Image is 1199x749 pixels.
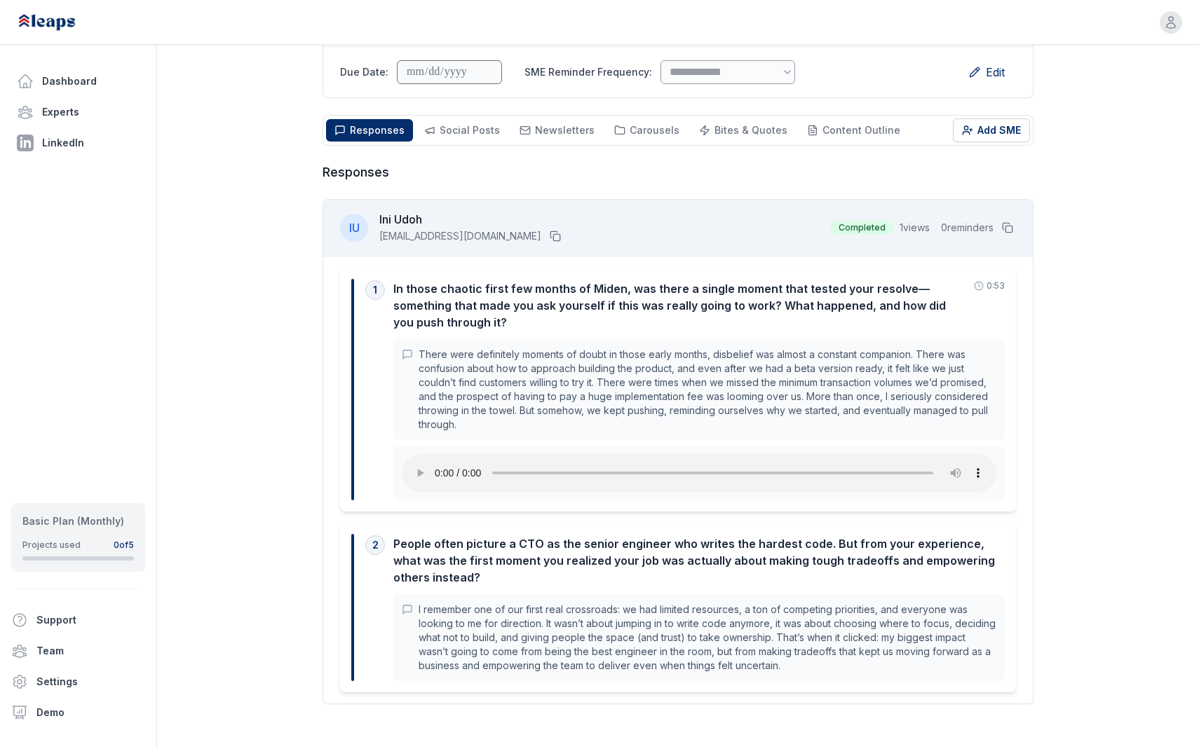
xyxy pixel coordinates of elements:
audio: Your browser does not support the audio element. [402,454,996,492]
button: Content Outline [799,119,909,142]
div: People often picture a CTO as the senior engineer who writes the hardest code. But from your expe... [393,535,1005,586]
div: 0 of 5 [114,540,134,551]
h3: Responses [323,163,1034,182]
div: IU [340,214,368,242]
button: Responses [326,119,413,142]
span: 1 views [900,221,930,235]
span: Responses [350,124,405,136]
div: Projects used [22,540,81,551]
span: Carousels [630,124,679,136]
span: 0:53 [987,280,1005,291]
span: Edit [986,64,1005,81]
button: Add SME [953,118,1030,142]
a: Experts [11,98,145,126]
div: In those chaotic first few months of Miden, was there a single moment that tested your resolve—so... [393,280,966,331]
button: Support [6,606,140,634]
span: Social Posts [440,124,500,136]
a: LinkedIn [11,129,145,157]
button: Copy all responses [999,219,1016,236]
a: Demo [6,699,151,727]
button: Bites & Quotes [691,119,796,142]
h3: Ini Udoh [379,211,564,228]
span: [EMAIL_ADDRESS][DOMAIN_NAME] [379,229,541,243]
button: Carousels [606,119,688,142]
button: Edit [958,58,1016,86]
span: Newsletters [535,124,595,136]
button: Social Posts [416,119,508,142]
div: Basic Plan (Monthly) [22,514,134,528]
img: Leaps [17,7,107,38]
a: Settings [6,668,151,696]
span: 0 reminders [941,221,994,235]
div: 2 [365,535,385,555]
span: Content Outline [822,124,900,136]
label: Due Date: [340,65,388,79]
label: SME Reminder Frequency: [524,65,652,79]
div: 1 [365,280,385,300]
a: Team [6,637,151,665]
p: I remember one of our first real crossroads: we had limited resources, a ton of competing priorit... [419,603,996,673]
span: Completed [830,221,894,235]
a: Dashboard [11,67,145,95]
button: Newsletters [511,119,603,142]
span: Bites & Quotes [714,124,787,136]
p: There were definitely moments of doubt in those early months, disbelief was almost a constant com... [419,348,996,432]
